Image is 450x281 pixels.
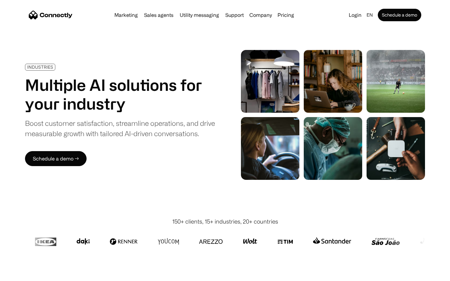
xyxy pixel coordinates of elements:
a: Sales agents [142,12,176,17]
h1: Multiple AI solutions for your industry [25,76,215,113]
div: 150+ clients, 15+ industries, 20+ countries [172,217,278,226]
a: Login [346,11,364,19]
a: Pricing [275,12,297,17]
ul: Language list [12,270,37,279]
div: en [367,11,373,19]
aside: Language selected: English [6,269,37,279]
div: INDUSTRIES [27,65,53,69]
a: Support [223,12,246,17]
div: Boost customer satisfaction, streamline operations, and drive measurable growth with tailored AI-... [25,118,215,139]
div: Company [249,11,272,19]
a: Marketing [112,12,140,17]
a: Utility messaging [177,12,222,17]
a: Schedule a demo → [25,151,87,166]
a: Schedule a demo [378,9,421,21]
